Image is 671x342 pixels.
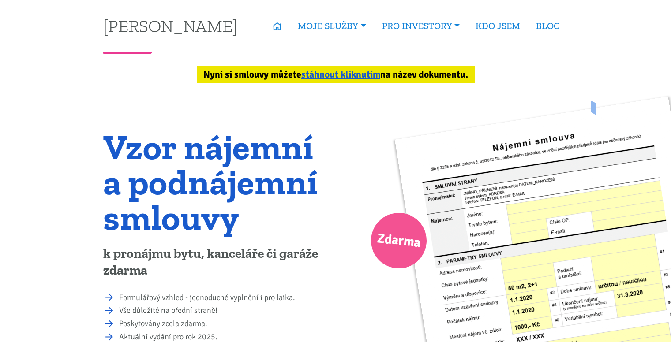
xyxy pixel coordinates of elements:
[468,16,528,36] a: KDO JSEM
[103,129,330,235] h1: Vzor nájemní a podnájemní smlouvy
[374,16,468,36] a: PRO INVESTORY
[290,16,374,36] a: MOJE SLUŽBY
[103,17,237,34] a: [PERSON_NAME]
[197,66,475,83] div: Nyní si smlouvy můžete na název dokumentu.
[376,227,422,255] span: Zdarma
[301,69,380,80] a: stáhnout kliknutím
[103,245,330,279] p: k pronájmu bytu, kanceláře či garáže zdarma
[528,16,568,36] a: BLOG
[119,305,330,317] li: Vše důležité na přední straně!
[119,292,330,304] li: Formulářový vzhled - jednoduché vyplnění i pro laika.
[119,318,330,330] li: Poskytovány zcela zdarma.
